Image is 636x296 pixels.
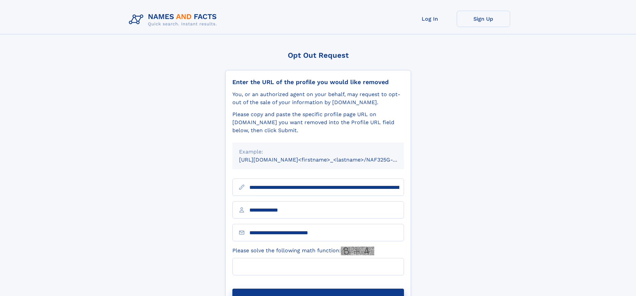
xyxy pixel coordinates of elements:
[126,11,222,29] img: Logo Names and Facts
[232,78,404,86] div: Enter the URL of the profile you would like removed
[239,148,397,156] div: Example:
[232,90,404,106] div: You, or an authorized agent on your behalf, may request to opt-out of the sale of your informatio...
[232,247,374,255] label: Please solve the following math function:
[457,11,510,27] a: Sign Up
[239,157,417,163] small: [URL][DOMAIN_NAME]<firstname>_<lastname>/NAF325G-xxxxxxxx
[232,110,404,134] div: Please copy and paste the specific profile page URL on [DOMAIN_NAME] you want removed into the Pr...
[225,51,411,59] div: Opt Out Request
[403,11,457,27] a: Log In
